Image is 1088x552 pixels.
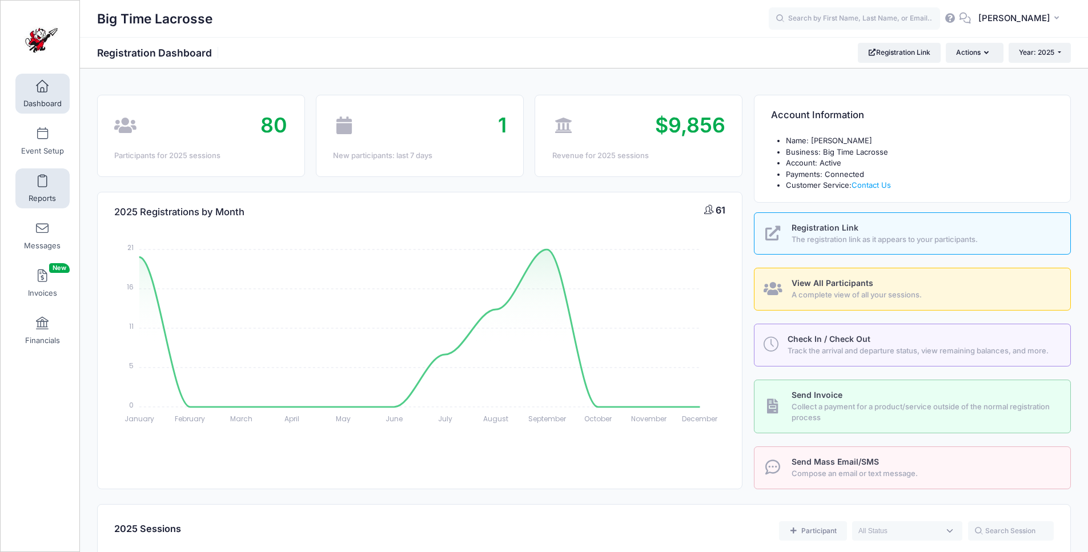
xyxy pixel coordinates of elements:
div: Revenue for 2025 sessions [552,150,725,162]
tspan: 16 [127,282,134,292]
h1: Registration Dashboard [97,47,222,59]
tspan: 5 [129,361,134,370]
span: 80 [260,112,287,138]
li: Name: [PERSON_NAME] [786,135,1054,147]
span: Compose an email or text message. [792,468,1058,480]
a: Check In / Check Out Track the arrival and departure status, view remaining balances, and more. [754,324,1071,366]
h4: Account Information [771,99,864,132]
a: Messages [15,216,70,256]
span: The registration link as it appears to your participants. [792,234,1058,245]
tspan: December [682,414,718,424]
div: Participants for 2025 sessions [114,150,287,162]
button: Actions [946,43,1003,62]
tspan: March [230,414,252,424]
span: Registration Link [792,223,858,232]
span: Year: 2025 [1019,48,1054,57]
button: Year: 2025 [1009,43,1071,62]
span: Dashboard [23,99,62,108]
li: Payments: Connected [786,169,1054,180]
input: Search Session [968,521,1054,541]
h4: 2025 Registrations by Month [114,196,244,228]
span: Messages [24,241,61,251]
li: Business: Big Time Lacrosse [786,147,1054,158]
button: [PERSON_NAME] [971,6,1071,32]
span: 2025 Sessions [114,523,181,534]
span: Reports [29,194,56,203]
span: New [49,263,70,273]
tspan: January [125,414,154,424]
a: Contact Us [852,180,891,190]
span: Collect a payment for a product/service outside of the normal registration process [792,401,1058,424]
img: Big Time Lacrosse [19,18,62,61]
a: Big Time Lacrosse [1,12,81,66]
a: Send Invoice Collect a payment for a product/service outside of the normal registration process [754,380,1071,433]
li: Customer Service: [786,180,1054,191]
a: Send Mass Email/SMS Compose an email or text message. [754,446,1071,489]
span: Financials [25,336,60,345]
tspan: April [285,414,300,424]
h1: Big Time Lacrosse [97,6,212,32]
tspan: November [631,414,667,424]
a: Registration Link [858,43,941,62]
span: Invoices [28,288,57,298]
span: $9,856 [655,112,725,138]
a: Event Setup [15,121,70,161]
a: Financials [15,311,70,350]
span: Send Invoice [792,390,842,400]
input: Search by First Name, Last Name, or Email... [769,7,940,30]
tspan: 0 [129,400,134,410]
span: A complete view of all your sessions. [792,289,1058,301]
span: [PERSON_NAME] [978,12,1050,25]
span: 1 [498,112,507,138]
tspan: 21 [127,243,134,252]
span: Check In / Check Out [788,334,870,344]
span: Send Mass Email/SMS [792,457,879,466]
div: New participants: last 7 days [333,150,506,162]
a: Dashboard [15,74,70,114]
a: View All Participants A complete view of all your sessions. [754,268,1071,311]
li: Account: Active [786,158,1054,169]
tspan: February [175,414,206,424]
tspan: July [438,414,452,424]
span: 61 [716,204,725,216]
a: Add a new manual registration [779,521,846,541]
tspan: October [584,414,612,424]
span: View All Participants [792,278,873,288]
span: Event Setup [21,146,64,156]
a: Reports [15,168,70,208]
span: Track the arrival and departure status, view remaining balances, and more. [788,345,1057,357]
tspan: 11 [129,321,134,331]
tspan: June [386,414,403,424]
a: Registration Link The registration link as it appears to your participants. [754,212,1071,255]
tspan: May [336,414,351,424]
a: InvoicesNew [15,263,70,303]
tspan: August [484,414,509,424]
textarea: Search [858,526,940,536]
tspan: September [528,414,567,424]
